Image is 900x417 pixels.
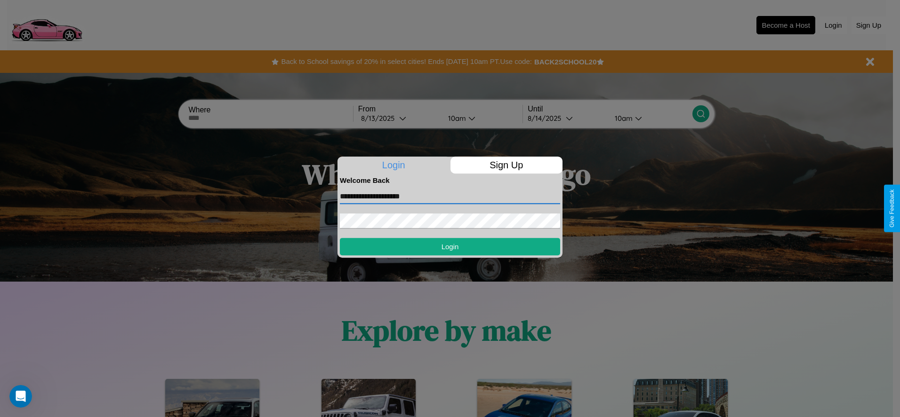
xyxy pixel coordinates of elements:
[340,238,560,255] button: Login
[889,189,895,228] div: Give Feedback
[337,157,450,173] p: Login
[340,176,560,184] h4: Welcome Back
[9,385,32,408] iframe: Intercom live chat
[450,157,563,173] p: Sign Up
